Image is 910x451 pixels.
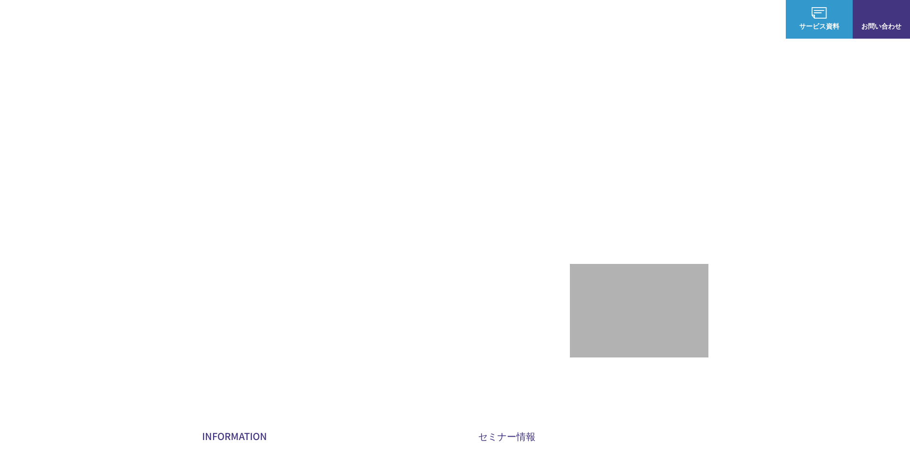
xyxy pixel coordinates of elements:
img: AWSプレミアティアサービスパートナー [596,86,682,172]
span: NHN テコラス AWS総合支援サービス [110,9,179,29]
h2: セミナー情報 [478,429,731,443]
a: AWS総合支援サービス C-Chorus NHN テコラスAWS総合支援サービス [14,8,179,31]
p: 強み [455,14,478,24]
a: ログイン [749,14,776,24]
p: 業種別ソリューション [553,14,629,24]
a: 導入事例 [648,14,675,24]
p: ナレッジ [694,14,730,24]
span: サービス資料 [786,21,853,31]
p: AWSの導入からコスト削減、 構成・運用の最適化からデータ活用まで 規模や業種業態を問わない マネージドサービスで [202,105,570,147]
h1: AWS ジャーニーの 成功を実現 [202,157,570,249]
h2: INFORMATION [202,429,455,443]
p: サービス [497,14,534,24]
img: AWS総合支援サービス C-Chorus サービス資料 [812,7,827,19]
img: AWSとの戦略的協業契約 締結 [202,277,374,324]
img: お問い合わせ [874,7,889,19]
em: AWS [628,184,650,198]
span: お問い合わせ [853,21,910,31]
img: 契約件数 [589,278,689,348]
img: AWS請求代行サービス 統合管理プラン [380,277,552,324]
p: 最上位プレミアティア サービスパートナー [585,184,694,220]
